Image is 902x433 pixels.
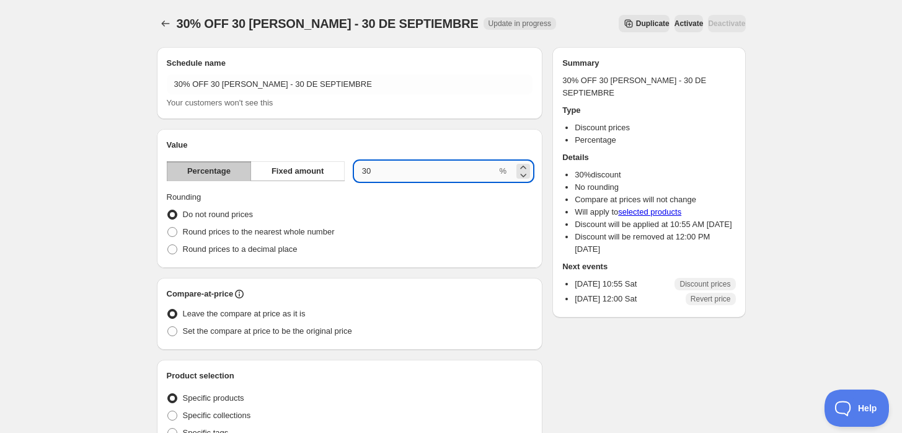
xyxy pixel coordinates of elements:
[575,181,735,194] li: No rounding
[489,19,551,29] span: Update in progress
[183,210,253,219] span: Do not round prices
[575,122,735,134] li: Discount prices
[674,19,704,29] span: Activate
[250,161,344,181] button: Fixed amount
[619,15,670,32] button: Secondary action label
[183,244,298,254] span: Round prices to a decimal place
[272,165,324,177] span: Fixed amount
[167,192,201,202] span: Rounding
[575,231,735,256] li: Discount will be removed at 12:00 PM [DATE]
[167,98,273,107] span: Your customers won't see this
[679,279,730,289] span: Discount prices
[691,294,731,304] span: Revert price
[187,165,231,177] span: Percentage
[575,169,735,181] li: 30 % discount
[575,134,735,146] li: Percentage
[575,278,637,290] p: [DATE] 10:55 Sat
[562,151,735,164] h2: Details
[575,194,735,206] li: Compare at prices will not change
[562,57,735,69] h2: Summary
[167,288,234,300] h2: Compare-at-price
[167,161,252,181] button: Percentage
[500,166,507,176] span: %
[674,15,704,32] button: Activate
[177,17,479,30] span: 30% OFF 30 [PERSON_NAME] - 30 DE SEPTIEMBRE
[167,370,533,382] h2: Product selection
[562,104,735,117] h2: Type
[562,261,735,273] h2: Next events
[167,139,533,151] h2: Value
[825,390,890,427] iframe: Toggle Customer Support
[636,19,670,29] span: Duplicate
[183,309,306,318] span: Leave the compare at price as it is
[183,326,352,336] span: Set the compare at price to be the original price
[562,74,735,99] p: 30% OFF 30 [PERSON_NAME] - 30 DE SEPTIEMBRE
[575,206,735,218] li: Will apply to
[157,15,174,32] button: Schedules
[575,218,735,231] li: Discount will be applied at 10:55 AM [DATE]
[183,393,244,403] span: Specific products
[575,293,637,305] p: [DATE] 12:00 Sat
[183,411,251,420] span: Specific collections
[167,57,533,69] h2: Schedule name
[618,207,681,216] a: selected products
[183,227,335,236] span: Round prices to the nearest whole number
